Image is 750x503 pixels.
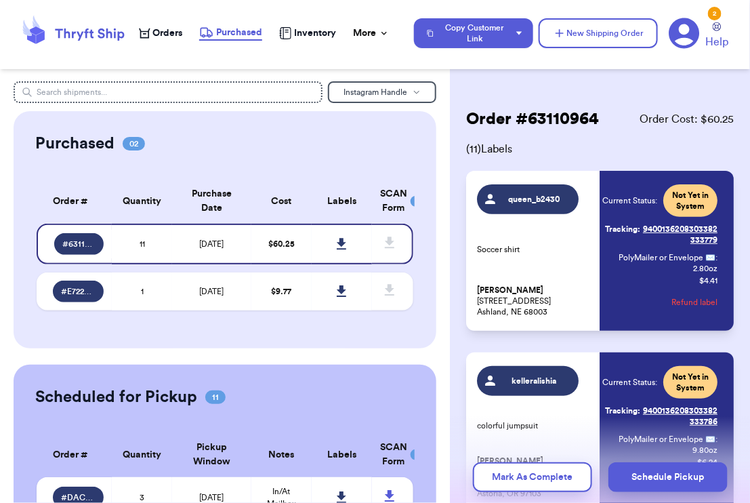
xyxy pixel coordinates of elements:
[37,179,112,224] th: Order #
[671,287,717,317] button: Refund label
[603,377,658,388] span: Current Status:
[140,240,145,248] span: 11
[294,26,336,40] span: Inventory
[268,240,295,248] span: $ 60.25
[251,432,312,477] th: Notes
[61,286,96,297] span: # E7226059
[705,34,728,50] span: Help
[140,494,144,502] span: 3
[693,263,717,274] span: 2.80 oz
[216,26,262,39] span: Purchased
[353,26,390,40] div: More
[200,494,224,502] span: [DATE]
[312,179,372,224] th: Labels
[477,285,543,296] span: [PERSON_NAME]
[205,390,226,404] span: 11
[272,287,292,296] span: $ 9.77
[603,400,717,432] a: Tracking:9400136208303382333786
[605,224,640,235] span: Tracking:
[380,187,397,216] div: SCAN Form
[603,218,717,251] a: Tracking:9400136208303382333779
[200,287,224,296] span: [DATE]
[62,239,96,249] span: # 63110964
[619,435,715,443] span: PolyMailer or Envelope ✉️
[37,432,112,477] th: Order #
[466,141,734,157] span: ( 11 ) Labels
[671,190,709,212] span: Not Yet in System
[328,81,436,103] button: Instagram Handle
[715,252,717,263] span: :
[466,108,599,130] h2: Order # 63110964
[61,492,96,503] span: # DAC44BD5
[139,26,183,40] a: Orders
[414,18,533,48] button: Copy Customer Link
[312,432,372,477] th: Labels
[619,254,715,262] span: PolyMailer or Envelope ✉️
[199,26,262,41] a: Purchased
[671,371,709,393] span: Not Yet in System
[477,244,591,255] p: Soccer shirt
[715,434,717,445] span: :
[502,376,566,386] span: kelleralishia
[705,22,728,50] a: Help
[141,287,144,296] span: 1
[35,386,197,408] h2: Scheduled for Pickup
[172,179,251,224] th: Purchase Date
[669,18,700,49] a: 2
[35,133,114,155] h2: Purchased
[473,462,592,492] button: Mark As Complete
[200,240,224,248] span: [DATE]
[251,179,312,224] th: Cost
[477,285,591,317] p: [STREET_ADDRESS] Ashland, NE 68003
[153,26,183,40] span: Orders
[112,179,172,224] th: Quantity
[123,137,145,150] span: 02
[699,275,717,286] p: $ 4.41
[502,194,566,205] span: queen_b2430
[380,441,397,469] div: SCAN Form
[477,420,591,431] p: colorful jumpsuit
[14,81,322,103] input: Search shipments...
[692,445,717,456] span: 9.80 oz
[708,7,722,20] div: 2
[539,18,658,48] button: New Shipping Order
[112,432,172,477] th: Quantity
[172,432,251,477] th: Pickup Window
[608,462,728,492] button: Schedule Pickup
[605,405,640,416] span: Tracking:
[603,195,658,206] span: Current Status:
[640,111,734,127] span: Order Cost: $ 60.25
[343,88,407,96] span: Instagram Handle
[279,26,336,40] a: Inventory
